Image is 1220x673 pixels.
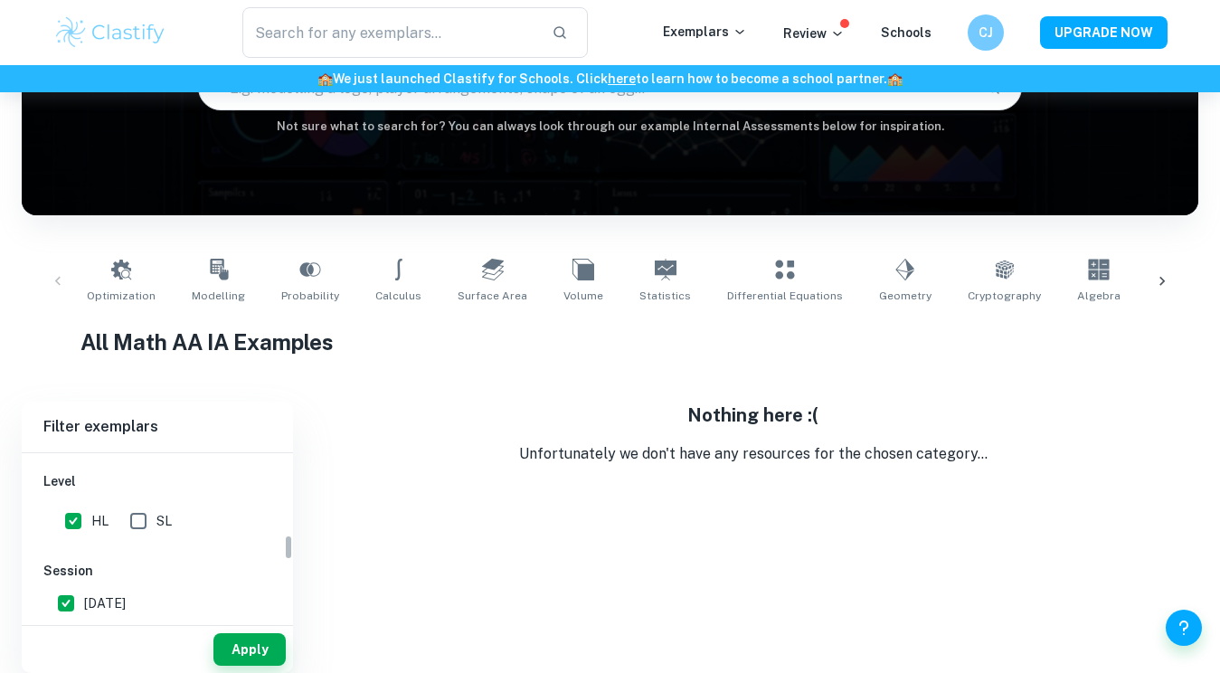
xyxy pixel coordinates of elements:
[639,288,691,304] span: Statistics
[458,288,527,304] span: Surface Area
[1040,16,1168,49] button: UPGRADE NOW
[281,288,339,304] span: Probability
[783,24,845,43] p: Review
[53,14,168,51] img: Clastify logo
[22,118,1198,136] h6: Not sure what to search for? You can always look through our example Internal Assessments below f...
[91,511,109,531] span: HL
[84,593,126,613] span: [DATE]
[727,288,843,304] span: Differential Equations
[43,471,271,491] h6: Level
[87,288,156,304] span: Optimization
[968,14,1004,51] button: CJ
[156,511,172,531] span: SL
[881,25,932,40] a: Schools
[317,71,333,86] span: 🏫
[663,22,747,42] p: Exemplars
[879,288,932,304] span: Geometry
[1077,288,1121,304] span: Algebra
[22,402,293,452] h6: Filter exemplars
[563,288,603,304] span: Volume
[213,633,286,666] button: Apply
[975,23,996,43] h6: CJ
[242,7,538,58] input: Search for any exemplars...
[192,288,245,304] span: Modelling
[80,326,1140,358] h1: All Math AA IA Examples
[43,561,271,581] h6: Session
[1166,610,1202,646] button: Help and Feedback
[4,69,1216,89] h6: We just launched Clastify for Schools. Click to learn how to become a school partner.
[307,443,1198,465] p: Unfortunately we don't have any resources for the chosen category...
[887,71,903,86] span: 🏫
[375,288,421,304] span: Calculus
[608,71,636,86] a: here
[968,288,1041,304] span: Cryptography
[307,402,1198,429] h5: Nothing here :(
